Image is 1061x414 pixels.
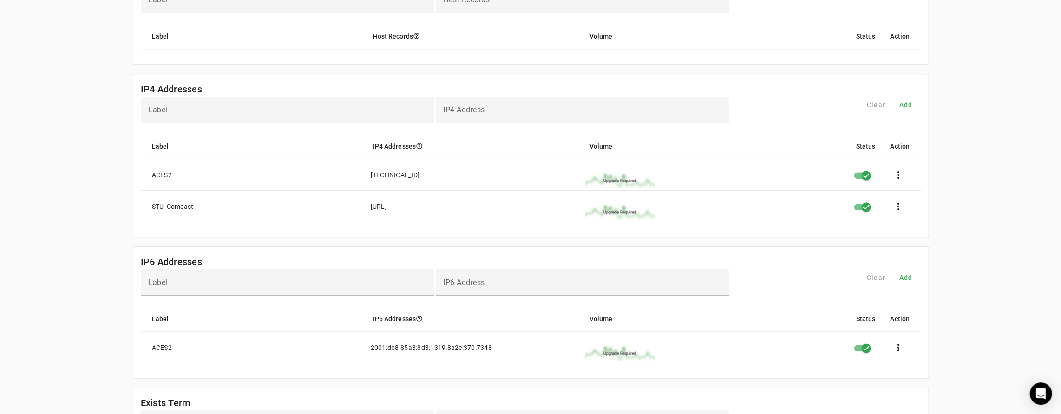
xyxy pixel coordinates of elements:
[141,23,366,49] mat-header-cell: Label
[141,395,190,410] mat-card-title: Exists Term
[141,82,202,97] mat-card-title: IP4 Addresses
[899,100,912,110] span: Add
[848,23,883,49] mat-header-cell: Status
[365,133,582,159] mat-header-cell: IP4 Addresses
[582,23,848,49] mat-header-cell: Volume
[416,315,423,322] i: help_outline
[891,269,921,286] button: Add
[371,202,387,211] div: [URL]
[883,23,921,49] mat-header-cell: Action
[883,306,921,332] mat-header-cell: Action
[371,343,492,352] div: 2001:db8:85a3:8d3:1319:8a2e:370:7348
[152,170,172,180] div: ACES2
[371,170,420,180] div: [TECHNICAL_ID]
[883,133,921,159] mat-header-cell: Action
[1029,382,1052,405] div: Open Intercom Messenger
[133,74,929,237] fm-list-table: IP4 Addresses
[899,273,912,282] span: Add
[365,23,582,49] mat-header-cell: Host Records
[848,133,883,159] mat-header-cell: Status
[148,278,168,287] mat-label: Label
[141,306,366,332] mat-header-cell: Label
[585,346,655,361] img: upgrade_sparkline.jpg
[152,343,172,352] div: ACES2
[141,254,202,269] mat-card-title: IP6 Addresses
[413,32,420,39] i: help_outline
[582,306,848,332] mat-header-cell: Volume
[443,105,485,114] mat-label: IP4 Address
[416,142,423,149] i: help_outline
[152,202,194,211] div: STU_Comcast
[585,205,655,220] img: upgrade_sparkline.jpg
[148,105,168,114] mat-label: Label
[141,133,366,159] mat-header-cell: Label
[891,97,921,113] button: Add
[848,306,883,332] mat-header-cell: Status
[365,306,582,332] mat-header-cell: IP6 Addresses
[443,278,485,287] mat-label: IP6 Address
[133,246,929,378] fm-list-table: IP6 Addresses
[585,173,655,188] img: upgrade_sparkline.jpg
[582,133,848,159] mat-header-cell: Volume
